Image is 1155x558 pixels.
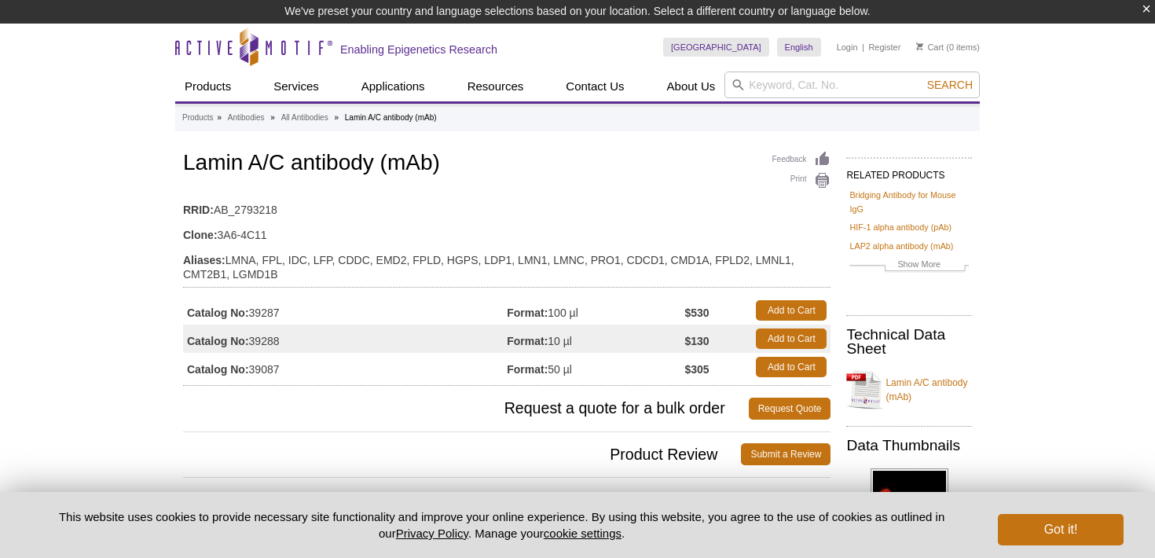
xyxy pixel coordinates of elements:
h1: Lamin A/C antibody (mAb) [183,151,830,178]
a: Request Quote [749,398,831,420]
a: [GEOGRAPHIC_DATA] [663,38,769,57]
a: Bridging Antibody for Mouse IgG [849,188,969,216]
td: 39288 [183,325,507,353]
li: Lamin A/C antibody (mAb) [345,113,437,122]
td: AB_2793218 [183,193,830,218]
a: Feedback [772,151,831,168]
strong: Aliases: [183,253,225,267]
td: 10 µl [507,325,684,353]
h2: Data Thumbnails [846,439,972,453]
a: Antibodies [228,111,265,125]
a: English [777,38,821,57]
td: 100 µl [507,296,684,325]
img: Your Cart [916,42,923,50]
a: Register [868,42,900,53]
a: HIF-1 alpha antibody (pAb) [849,220,951,234]
strong: Format: [507,362,548,376]
li: » [334,113,339,122]
strong: Format: [507,306,548,320]
td: 3A6-4C11 [183,218,830,244]
strong: Catalog No: [187,306,249,320]
a: LAP2 alpha antibody (mAb) [849,239,953,253]
strong: RRID: [183,203,214,217]
a: Submit a Review [741,443,830,465]
p: This website uses cookies to provide necessary site functionality and improve your online experie... [31,508,972,541]
a: Add to Cart [756,329,827,349]
a: Add to Cart [756,300,827,321]
h2: Enabling Epigenetics Research [340,42,497,57]
span: Product Review [183,443,741,465]
a: Contact Us [556,72,633,101]
a: Applications [352,72,434,101]
a: Login [837,42,858,53]
td: 39287 [183,296,507,325]
h2: RELATED PRODUCTS [846,157,972,185]
a: Print [772,172,831,189]
a: Cart [916,42,944,53]
li: | [862,38,864,57]
td: 50 µl [507,353,684,381]
li: (0 items) [916,38,980,57]
span: Request a quote for a bulk order [183,398,749,420]
a: Products [175,72,240,101]
span: Search [927,79,973,91]
li: » [270,113,275,122]
button: Got it! [998,514,1124,545]
strong: $530 [684,306,709,320]
strong: Catalog No: [187,334,249,348]
a: Lamin A/C antibody (mAb) [846,366,972,413]
li: » [217,113,222,122]
strong: $305 [684,362,709,376]
a: About Us [658,72,725,101]
button: Search [922,78,977,92]
td: 39087 [183,353,507,381]
input: Keyword, Cat. No. [724,72,980,98]
a: Products [182,111,213,125]
strong: Catalog No: [187,362,249,376]
a: Show More [849,257,969,275]
strong: $130 [684,334,709,348]
td: LMNA, FPL, IDC, LFP, CDDC, EMD2, FPLD, HGPS, LDP1, LMN1, LMNC, PRO1, CDCD1, CMD1A, FPLD2, LMNL1, ... [183,244,830,283]
strong: Format: [507,334,548,348]
a: Resources [458,72,533,101]
a: All Antibodies [281,111,328,125]
button: cookie settings [544,527,621,540]
h2: Technical Data Sheet [846,328,972,356]
a: Services [264,72,328,101]
a: Privacy Policy [396,527,468,540]
strong: Clone: [183,228,218,242]
a: Add to Cart [756,357,827,377]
